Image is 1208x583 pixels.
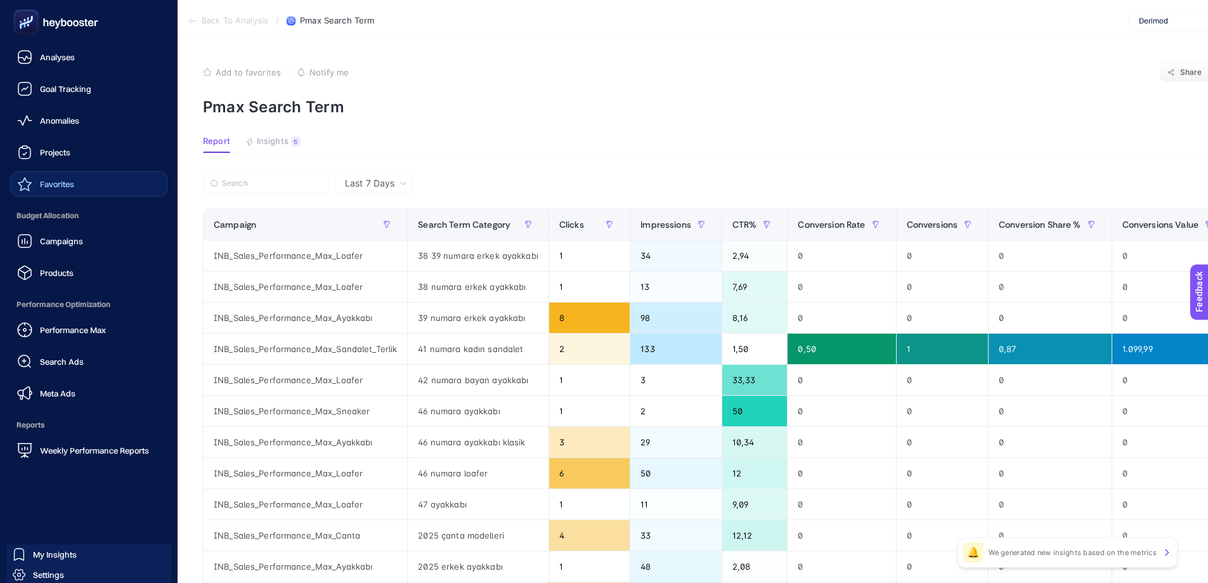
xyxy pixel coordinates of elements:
span: Budget Allocation [10,203,167,228]
span: Goal Tracking [40,84,91,94]
a: Favorites [10,171,167,197]
span: CTR% [732,219,757,230]
div: INB_Sales_Performance_Max_Loafer [204,458,407,488]
a: Projects [10,140,167,165]
div: 0 [897,427,989,457]
div: 11 [630,489,722,520]
div: 2,94 [722,240,788,271]
div: 0 [897,396,989,426]
a: Meta Ads [10,381,167,406]
div: 1 [549,272,630,302]
div: 7,69 [722,272,788,302]
div: 98 [630,303,722,333]
div: 2 [549,334,630,364]
div: 33,33 [722,365,788,395]
span: Last 7 Days [345,177,394,190]
div: 6 [549,458,630,488]
div: 2025 çanta modelleri [408,520,549,551]
div: 0 [897,303,989,333]
div: 42 numara bayan ayakkabı [408,365,549,395]
span: Clicks [559,219,584,230]
div: 50 [630,458,722,488]
span: Conversions Value [1122,219,1198,230]
div: 0 [897,489,989,520]
div: 34 [630,240,722,271]
span: Campaign [214,219,256,230]
div: 3 [630,365,722,395]
div: 0 [788,303,895,333]
div: 46 numara loafer [408,458,549,488]
div: 0,87 [989,334,1112,364]
span: My Insights [33,549,77,560]
div: INB_Sales_Performance_Max_Ayakkabı [204,551,407,582]
div: 0 [989,303,1112,333]
div: 0 [897,458,989,488]
span: Analyses [40,52,75,62]
div: 12 [722,458,788,488]
div: 0 [989,365,1112,395]
span: Meta Ads [40,388,75,398]
a: My Insights [6,544,171,565]
span: Anomalies [40,115,79,126]
button: Add to favorites [203,67,281,77]
span: Favorites [40,179,74,189]
span: Pmax Search Term [300,16,374,26]
div: 46 numara ayakkabı klasik [408,427,549,457]
span: Conversion Rate [798,219,865,230]
div: 0 [788,240,895,271]
div: 0 [989,520,1112,551]
div: 0 [989,458,1112,488]
div: 0 [788,489,895,520]
input: Search [222,179,322,188]
div: 0 [989,489,1112,520]
div: 3 [549,427,630,457]
span: Insights [257,136,289,147]
div: 47 ayakkabı [408,489,549,520]
div: 133 [630,334,722,364]
div: 13 [630,272,722,302]
a: Anomalies [10,108,167,133]
div: 1 [549,396,630,426]
div: 0 [989,427,1112,457]
a: Goal Tracking [10,76,167,102]
div: 9,09 [722,489,788,520]
div: 1 [549,551,630,582]
div: 0 [897,520,989,551]
a: Analyses [10,44,167,70]
span: Conversion Share % [999,219,1081,230]
div: 2,08 [722,551,788,582]
span: Conversions [907,219,958,230]
div: 0 [989,240,1112,271]
div: INB_Sales_Performance_Max_Sneaker [204,396,407,426]
span: Products [40,268,74,278]
div: 39 numara erkek ayakkabı [408,303,549,333]
div: 1 [549,489,630,520]
div: INB_Sales_Performance_Max_Loafer [204,489,407,520]
span: Add to favorites [216,67,281,77]
div: 10,34 [722,427,788,457]
span: Notify me [309,67,349,77]
div: 🔔 [963,542,984,563]
div: 0 [989,272,1112,302]
span: Back To Analysis [202,16,268,26]
span: Weekly Performance Reports [40,445,149,455]
div: 8,16 [722,303,788,333]
div: 0 [897,365,989,395]
div: 1,50 [722,334,788,364]
div: INB_Sales_Performance_Max_Sandalet_Terlik [204,334,407,364]
div: 50 [722,396,788,426]
span: Settings [33,570,64,580]
div: 33 [630,520,722,551]
span: Impressions [640,219,691,230]
div: 1 [549,240,630,271]
div: 38 numara erkek ayakkabı [408,272,549,302]
div: INB_Sales_Performance_Max_Loafer [204,272,407,302]
span: Search Term Category [418,219,510,230]
div: 2 [630,396,722,426]
div: INB_Sales_Performance_Max_Loafer [204,240,407,271]
div: 0 [989,396,1112,426]
a: Search Ads [10,349,167,374]
div: 0 [788,272,895,302]
div: 0 [788,365,895,395]
div: 0 [788,551,895,582]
